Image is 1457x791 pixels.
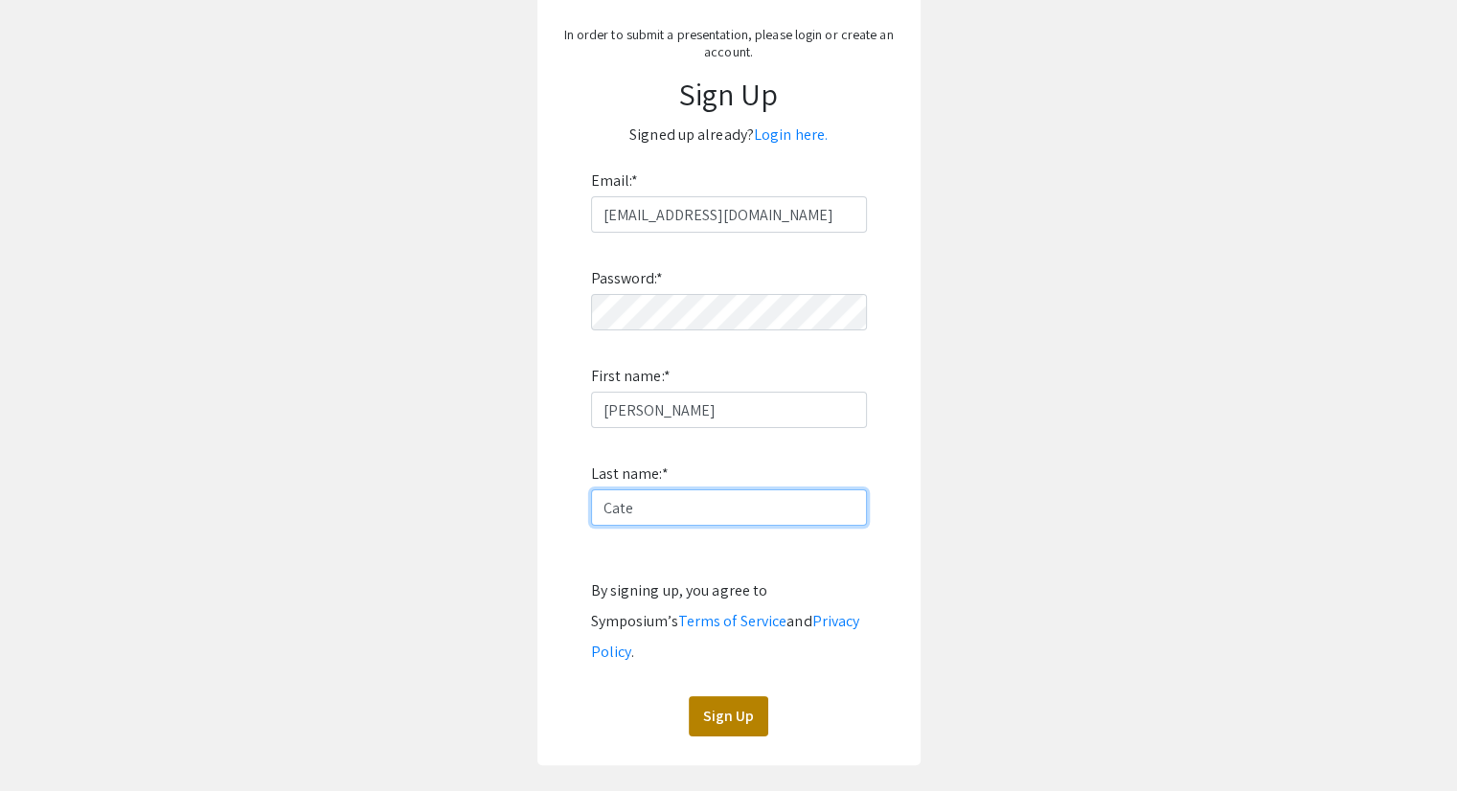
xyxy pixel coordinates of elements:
label: First name: [591,361,671,392]
h1: Sign Up [557,76,901,112]
label: Last name: [591,459,669,489]
label: Email: [591,166,639,196]
div: By signing up, you agree to Symposium’s and . [591,576,867,667]
iframe: Chat [14,705,81,777]
p: In order to submit a presentation, please login or create an account. [557,26,901,60]
a: Terms of Service [678,611,787,631]
p: Signed up already? [557,120,901,150]
button: Sign Up [689,696,768,736]
label: Password: [591,263,664,294]
a: Login here. [754,124,828,145]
